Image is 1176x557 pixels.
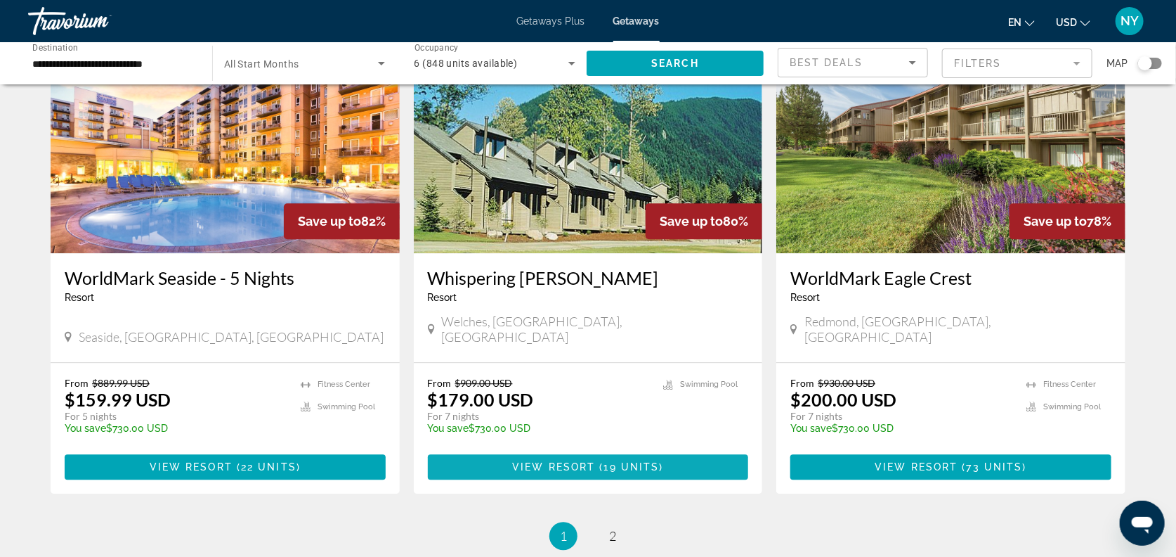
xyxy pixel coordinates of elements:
button: Change language [1008,12,1035,32]
button: Filter [942,48,1092,79]
span: You save [65,423,106,434]
nav: Pagination [51,522,1125,550]
span: Save up to [298,214,361,229]
a: Getaways Plus [517,15,585,27]
div: 78% [1010,203,1125,239]
span: Map [1106,53,1128,73]
span: Fitness Center [318,380,370,389]
span: Search [651,58,699,69]
span: 6 (848 units available) [414,58,518,69]
span: 1 [560,528,567,544]
p: For 5 nights [65,410,287,423]
p: $730.00 USD [65,423,287,434]
span: All Start Months [224,58,299,70]
span: Resort [65,292,94,303]
span: Welches, [GEOGRAPHIC_DATA], [GEOGRAPHIC_DATA] [442,314,749,345]
span: Save up to [1024,214,1087,229]
span: $909.00 USD [455,377,513,389]
span: NY [1121,14,1139,28]
p: $730.00 USD [428,423,650,434]
button: Change currency [1056,12,1090,32]
button: Search [587,51,764,76]
button: View Resort(22 units) [65,454,386,480]
span: View Resort [875,461,958,473]
img: 1711E01L.jpg [414,28,763,253]
button: User Menu [1111,6,1148,36]
span: Redmond, [GEOGRAPHIC_DATA], [GEOGRAPHIC_DATA] [804,314,1111,345]
span: Swimming Pool [1043,402,1101,411]
span: Resort [790,292,820,303]
span: Best Deals [790,57,863,68]
a: WorldMark Eagle Crest [790,267,1111,288]
p: For 7 nights [790,410,1012,423]
span: 2 [609,528,616,544]
span: From [790,377,814,389]
span: Occupancy [414,44,459,53]
span: From [65,377,89,389]
span: Destination [32,43,78,53]
div: 82% [284,203,400,239]
mat-select: Sort by [790,54,916,71]
span: From [428,377,452,389]
div: 80% [646,203,762,239]
button: View Resort(73 units) [790,454,1111,480]
span: View Resort [512,461,595,473]
span: You save [428,423,469,434]
span: You save [790,423,832,434]
span: en [1008,17,1021,28]
a: WorldMark Seaside - 5 Nights [65,267,386,288]
p: $200.00 USD [790,389,896,410]
span: Swimming Pool [318,402,375,411]
p: $179.00 USD [428,389,534,410]
span: Seaside, [GEOGRAPHIC_DATA], [GEOGRAPHIC_DATA] [79,329,384,345]
span: ( ) [958,461,1027,473]
span: USD [1056,17,1077,28]
span: Fitness Center [1043,380,1096,389]
span: $889.99 USD [92,377,150,389]
span: 22 units [241,461,296,473]
p: $159.99 USD [65,389,171,410]
a: Whispering [PERSON_NAME] [428,267,749,288]
p: For 7 nights [428,410,650,423]
span: Swimming Pool [680,380,738,389]
span: View Resort [150,461,233,473]
img: 7601O01X.jpg [51,28,400,253]
span: 19 units [604,461,660,473]
a: Getaways [613,15,660,27]
span: ( ) [233,461,301,473]
button: View Resort(19 units) [428,454,749,480]
a: Travorium [28,3,169,39]
span: $930.00 USD [818,377,875,389]
span: ( ) [595,461,663,473]
p: $730.00 USD [790,423,1012,434]
span: 73 units [967,461,1023,473]
iframe: Button to launch messaging window [1120,501,1165,546]
img: 2262E01X.jpg [776,28,1125,253]
span: Resort [428,292,457,303]
span: Save up to [660,214,723,229]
